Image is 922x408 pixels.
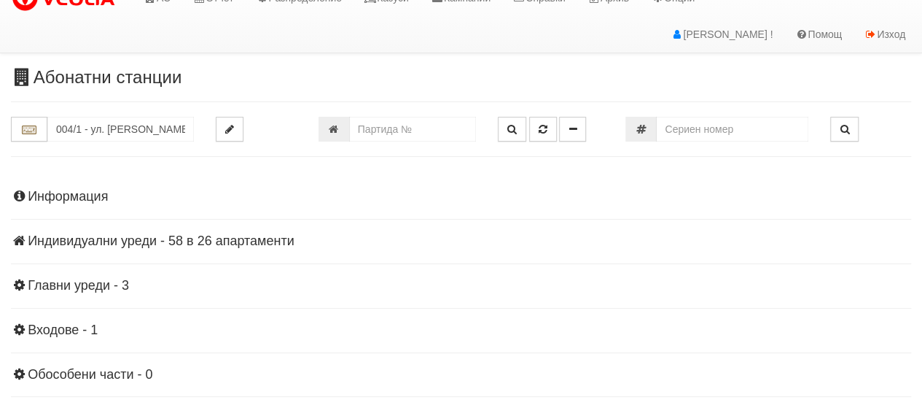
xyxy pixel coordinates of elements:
input: Абонатна станция [47,117,194,142]
input: Партида № [349,117,476,142]
a: Помощ [784,16,853,53]
h4: Входове - 1 [11,323,911,338]
h4: Обособени части - 0 [11,368,911,382]
h4: Главни уреди - 3 [11,279,911,293]
h4: Информация [11,190,911,204]
input: Сериен номер [656,117,808,142]
a: Изход [853,16,916,53]
h4: Индивидуални уреди - 58 в 26 апартаменти [11,234,911,249]
a: [PERSON_NAME] ! [659,16,784,53]
h3: Абонатни станции [11,68,911,87]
